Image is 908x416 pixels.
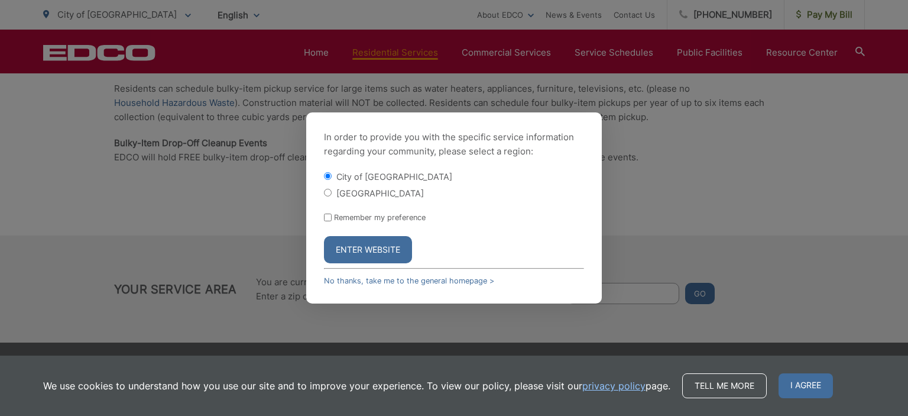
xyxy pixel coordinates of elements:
a: Tell me more [682,373,767,398]
label: City of [GEOGRAPHIC_DATA] [336,172,452,182]
a: No thanks, take me to the general homepage > [324,276,494,285]
button: Enter Website [324,236,412,263]
label: [GEOGRAPHIC_DATA] [336,188,424,198]
a: privacy policy [582,379,646,393]
p: We use cookies to understand how you use our site and to improve your experience. To view our pol... [43,379,670,393]
span: I agree [779,373,833,398]
p: In order to provide you with the specific service information regarding your community, please se... [324,130,584,159]
label: Remember my preference [334,213,426,222]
